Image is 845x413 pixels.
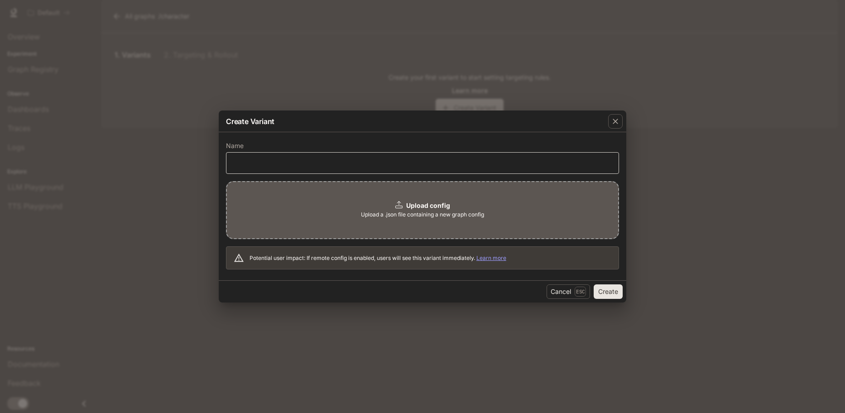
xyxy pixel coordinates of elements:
a: Learn more [476,255,506,261]
span: Potential user impact: If remote config is enabled, users will see this variant immediately. [250,255,506,261]
span: Upload a .json file containing a new graph config [361,210,484,219]
button: CancelEsc [547,284,590,299]
p: Create Variant [226,116,274,127]
p: Esc [575,287,586,297]
p: Name [226,143,244,149]
button: Create [594,284,623,299]
b: Upload config [406,202,450,209]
